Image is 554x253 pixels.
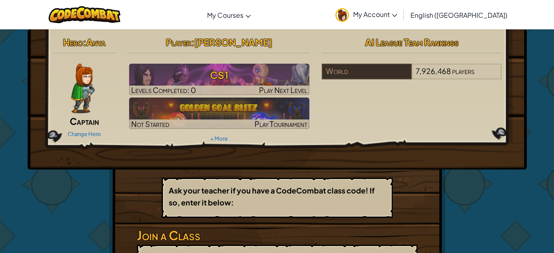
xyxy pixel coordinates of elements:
[452,66,474,76] span: players
[406,4,512,26] a: English ([GEOGRAPHIC_DATA])
[129,66,309,84] h3: CS1
[86,36,106,48] span: Anya
[131,119,170,129] span: Not Started
[129,98,309,129] img: Golden Goal
[129,64,309,95] a: Play Next Level
[166,36,191,48] span: Player
[49,6,121,23] img: CodeCombat logo
[210,135,228,142] a: + More
[365,36,459,48] span: AI League Team Rankings
[335,8,349,22] img: avatar
[203,4,255,26] a: My Courses
[259,85,307,95] span: Play Next Level
[63,36,83,48] span: Hero
[410,11,507,19] span: English ([GEOGRAPHIC_DATA])
[83,36,86,48] span: :
[194,36,272,48] span: [PERSON_NAME]
[353,10,397,19] span: My Account
[68,131,101,137] a: Change Hero
[322,64,412,79] div: World
[131,85,196,95] span: Levels Completed: 0
[169,186,375,207] b: Ask your teacher if you have a CodeCombat class code! If so, enter it below:
[129,98,309,129] a: Not StartedPlay Tournament
[207,11,243,19] span: My Courses
[322,72,502,81] a: World7,926,468players
[255,119,307,129] span: Play Tournament
[70,115,99,127] span: Captain
[191,36,194,48] span: :
[137,226,417,245] h3: Join a Class
[71,64,94,113] img: captain-pose.png
[129,64,309,95] img: CS1
[416,66,451,76] span: 7,926,468
[331,2,401,28] a: My Account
